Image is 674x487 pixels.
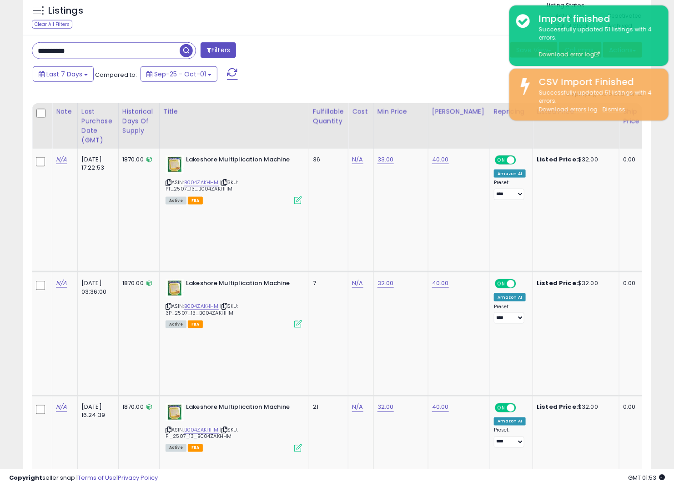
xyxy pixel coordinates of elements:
b: Listed Price: [537,155,578,164]
u: Dismiss [603,105,625,113]
span: 2025-10-11 01:53 GMT [628,473,665,482]
span: OFF [515,280,529,288]
div: Repricing [494,107,529,116]
div: Historical Days Of Supply [122,107,156,136]
h5: Listings [48,5,83,17]
span: Compared to: [95,70,137,79]
div: Import finished [532,12,662,25]
div: CSV Import Finished [532,75,662,89]
div: Preset: [494,180,526,200]
img: 51XdjBBct3L._SL40_.jpg [166,403,184,422]
img: 51XdjBBct3L._SL40_.jpg [166,279,184,297]
strong: Copyright [9,473,42,482]
a: 33.00 [377,155,394,164]
a: 40.00 [432,279,449,288]
a: N/A [56,403,67,412]
img: 51XdjBBct3L._SL40_.jpg [166,156,184,174]
a: 32.00 [377,279,394,288]
div: Amazon AI [494,293,526,301]
div: [DATE] 17:22:53 [81,156,111,172]
button: Last 7 Days [33,66,94,82]
div: Preset: [494,427,526,448]
span: | SKU: PI_2507_13_B004ZAKHHM [166,427,238,440]
span: OFF [515,156,529,164]
a: N/A [352,155,363,164]
b: Listed Price: [537,403,578,412]
div: $32.00 [537,403,612,412]
div: Successfully updated 51 listings with 4 errors. [532,89,662,114]
div: [DATE] 16:24:39 [81,403,111,420]
a: N/A [352,403,363,412]
a: N/A [56,155,67,164]
div: 1870.00 [122,156,152,164]
span: OFF [515,404,529,412]
a: B004ZAKHHM [184,427,219,434]
span: All listings currently available for purchase on Amazon [166,197,186,205]
span: Last 7 Days [46,70,82,79]
div: Cost [352,107,370,116]
div: 1870.00 [122,403,152,412]
div: ASIN: [166,403,302,451]
div: Amazon AI [494,417,526,426]
div: Preset: [494,304,526,324]
div: Successfully updated 51 listings with 4 errors. [532,25,662,59]
a: 40.00 [432,155,449,164]
div: Clear All Filters [32,20,72,29]
a: Terms of Use [78,473,116,482]
b: Lakeshore Multiplication Machine [186,156,297,166]
a: B004ZAKHHM [184,302,219,310]
span: All listings currently available for purchase on Amazon [166,444,186,452]
a: 40.00 [432,403,449,412]
div: seller snap | | [9,474,158,482]
a: B004ZAKHHM [184,179,219,186]
div: 21 [313,403,341,412]
div: 1870.00 [122,279,152,287]
a: Privacy Policy [118,473,158,482]
div: Fulfillable Quantity [313,107,344,126]
div: Amazon AI [494,170,526,178]
div: Min Price [377,107,424,116]
button: Sep-25 - Oct-01 [141,66,217,82]
a: 32.00 [377,403,394,412]
b: Listed Price: [537,279,578,287]
span: All listings currently available for purchase on Amazon [166,321,186,328]
span: FBA [188,321,203,328]
div: [DATE] 03:36:00 [81,279,111,296]
div: $32.00 [537,279,612,287]
div: Note [56,107,74,116]
button: Filters [201,42,236,58]
b: Lakeshore Multiplication Machine [186,279,297,290]
span: FBA [188,444,203,452]
span: | SKU: PT_2507_13_B004ZAKHHM [166,179,238,192]
a: N/A [56,279,67,288]
div: 0.00 [623,279,638,287]
div: 36 [313,156,341,164]
div: 0.00 [623,403,638,412]
a: Download errors log [539,105,598,113]
span: Sep-25 - Oct-01 [154,70,206,79]
div: Title [163,107,305,116]
div: 7 [313,279,341,287]
div: $32.00 [537,156,612,164]
a: N/A [352,279,363,288]
span: ON [496,156,507,164]
div: [PERSON_NAME] [432,107,486,116]
p: Listing States: [547,1,652,10]
span: ON [496,280,507,288]
div: Last Purchase Date (GMT) [81,107,115,145]
b: Lakeshore Multiplication Machine [186,403,297,414]
a: Download error log [539,50,600,58]
div: ASIN: [166,279,302,327]
span: ON [496,404,507,412]
div: ASIN: [166,156,302,203]
div: Ship Price [623,107,641,126]
span: FBA [188,197,203,205]
div: 0.00 [623,156,638,164]
span: | SKU: 3P_2507_13_B004ZAKHHM [166,302,238,316]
